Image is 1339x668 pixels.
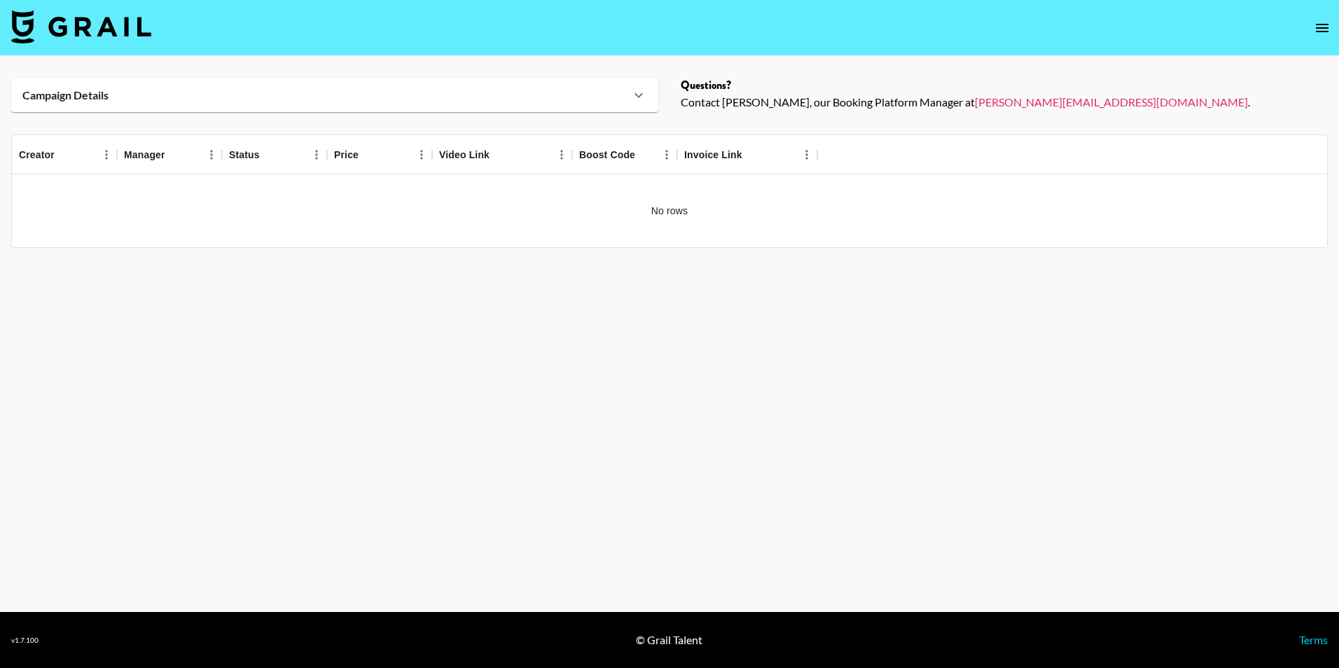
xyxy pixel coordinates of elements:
div: Campaign Details [11,78,658,112]
button: Sort [165,145,185,165]
strong: Campaign Details [22,88,109,102]
div: Invoice Link [677,135,817,174]
a: Terms [1299,633,1328,646]
button: Menu [306,144,327,165]
button: Sort [742,145,762,165]
button: Sort [635,145,655,165]
div: No rows [12,174,1327,247]
button: Sort [359,145,378,165]
div: Manager [117,135,222,174]
div: © Grail Talent [636,633,702,647]
div: Boost Code [572,135,677,174]
button: Menu [411,144,432,165]
div: Price [327,135,432,174]
div: Video Link [439,135,490,174]
div: Status [222,135,327,174]
button: Sort [490,145,509,165]
div: v 1.7.100 [11,636,39,645]
img: Grail Talent [11,10,151,43]
div: Contact [PERSON_NAME], our Booking Platform Manager at . [681,95,1328,109]
button: open drawer [1308,14,1336,42]
div: Invoice Link [684,135,742,174]
div: Status [229,135,260,174]
div: Creator [12,135,117,174]
a: [PERSON_NAME][EMAIL_ADDRESS][DOMAIN_NAME] [975,95,1248,109]
div: Questions? [681,78,1328,92]
button: Sort [55,145,74,165]
button: Sort [260,145,279,165]
button: Menu [656,144,677,165]
div: Manager [124,135,165,174]
div: Boost Code [579,135,635,174]
div: Price [334,135,359,174]
button: Menu [201,144,222,165]
div: Video Link [432,135,572,174]
div: Creator [19,135,55,174]
button: Menu [551,144,572,165]
button: Menu [96,144,117,165]
button: Menu [796,144,817,165]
